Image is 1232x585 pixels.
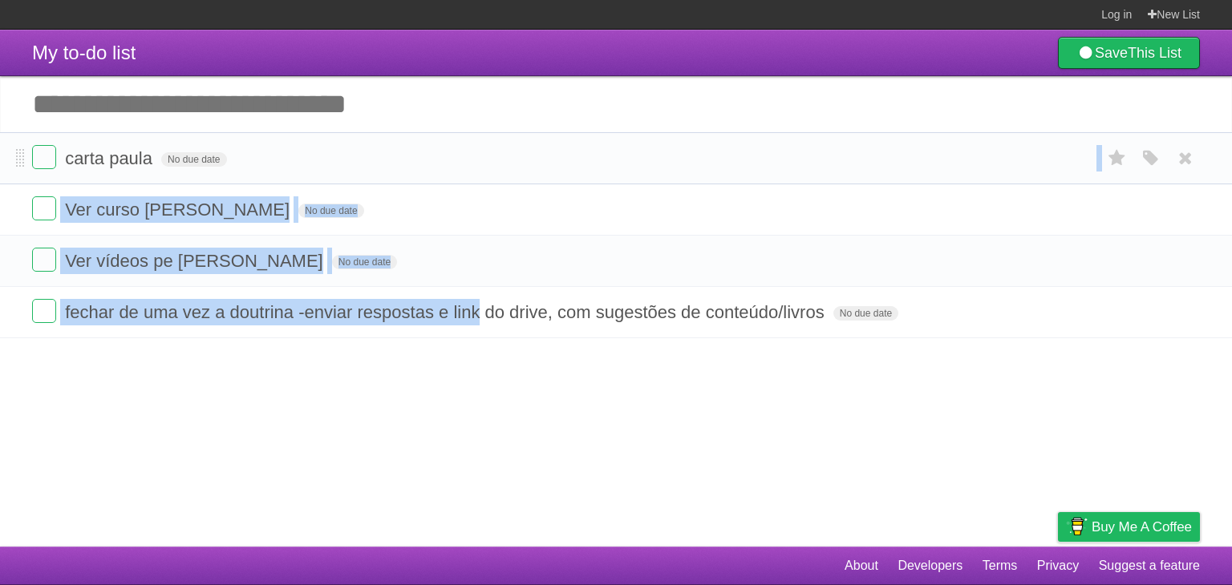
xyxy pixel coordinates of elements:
[1058,37,1200,69] a: SaveThis List
[1092,513,1192,541] span: Buy me a coffee
[65,251,327,271] span: Ver vídeos pe [PERSON_NAME]
[32,299,56,323] label: Done
[161,152,226,167] span: No due date
[983,551,1018,581] a: Terms
[1066,513,1088,540] img: Buy me a coffee
[1099,551,1200,581] a: Suggest a feature
[332,255,397,269] span: No due date
[1102,145,1133,171] label: Star task
[1037,551,1079,581] a: Privacy
[845,551,878,581] a: About
[65,302,829,322] span: fechar de uma vez a doutrina -enviar respostas e link do drive, com sugestões de conteúdo/livros
[32,145,56,169] label: Done
[1128,45,1181,61] b: This List
[898,551,962,581] a: Developers
[1058,512,1200,542] a: Buy me a coffee
[32,196,56,220] label: Done
[65,200,294,220] span: Ver curso [PERSON_NAME]
[32,248,56,272] label: Done
[298,204,363,218] span: No due date
[65,148,156,168] span: carta paula
[32,42,136,63] span: My to-do list
[833,306,898,321] span: No due date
